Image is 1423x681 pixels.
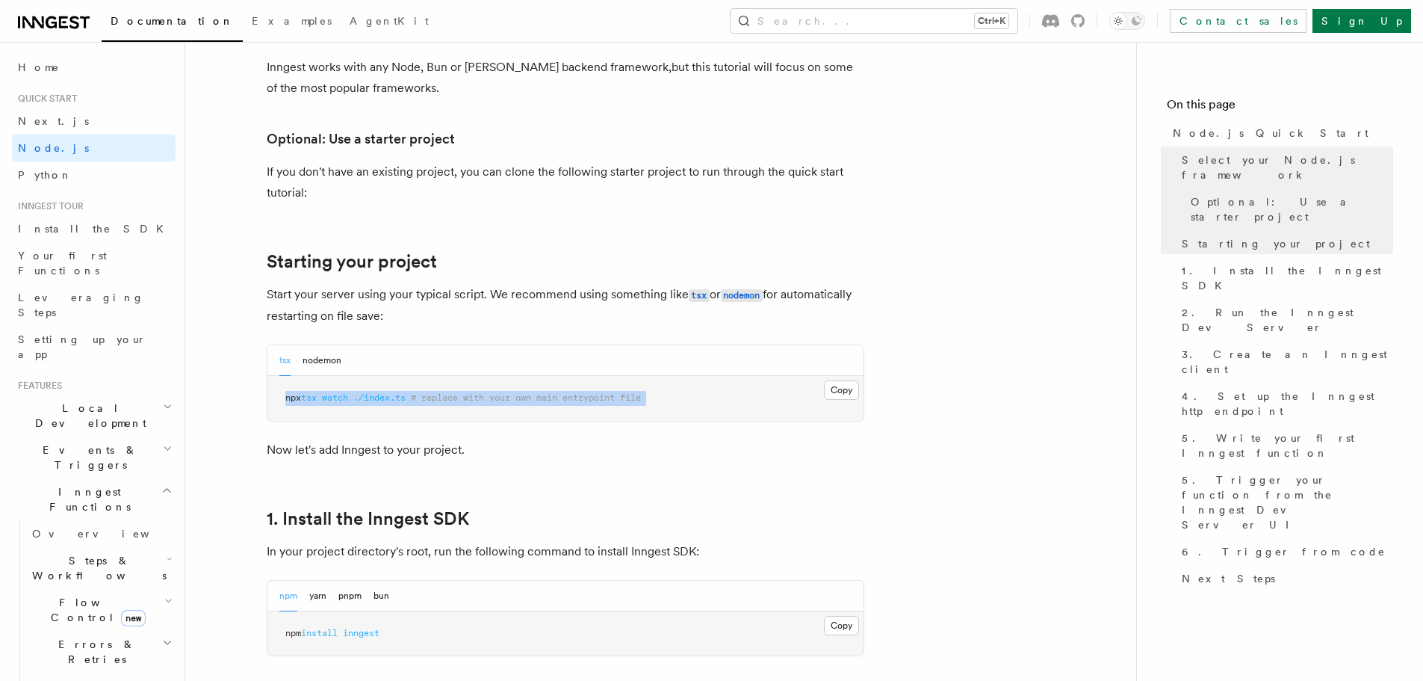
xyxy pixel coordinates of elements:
[12,54,176,81] a: Home
[243,4,341,40] a: Examples
[12,215,176,242] a: Install the SDK
[301,392,317,403] span: tsx
[824,380,859,400] button: Copy
[731,9,1017,33] button: Search...Ctrl+K
[12,93,77,105] span: Quick start
[279,345,291,376] button: tsx
[18,115,89,127] span: Next.js
[1185,188,1393,230] a: Optional: Use a starter project
[1312,9,1411,33] a: Sign Up
[824,616,859,635] button: Copy
[1182,389,1393,419] span: 4. Set up the Inngest http endpoint
[26,595,164,625] span: Flow Control
[1176,425,1393,466] a: 5. Write your first Inngest function
[1176,257,1393,299] a: 1. Install the Inngest SDK
[1176,538,1393,565] a: 6. Trigger from code
[26,547,176,589] button: Steps & Workflows
[1182,571,1275,586] span: Next Steps
[267,440,864,460] p: Now let's add Inngest to your project.
[1176,383,1393,425] a: 4. Set up the Inngest http endpoint
[1182,263,1393,293] span: 1. Install the Inngest SDK
[1109,12,1145,30] button: Toggle dark mode
[252,15,332,27] span: Examples
[18,250,107,277] span: Your first Functions
[1173,126,1368,141] span: Node.js Quick Start
[1167,96,1393,120] h4: On this page
[12,326,176,368] a: Setting up your app
[267,129,455,150] a: Optional: Use a starter project
[1182,544,1386,559] span: 6. Trigger from code
[26,520,176,547] a: Overview
[341,4,438,40] a: AgentKit
[1182,472,1393,532] span: 5. Trigger your function from the Inngest Dev Server UI
[303,345,341,376] button: nodemon
[26,589,176,631] button: Flow Controlnew
[267,284,864,327] p: Start your server using your typical script. We recommend using something like or for automatical...
[267,57,864,99] p: Inngest works with any Node, Bun or [PERSON_NAME] backend framework,but this tutorial will focus ...
[301,628,338,638] span: install
[12,395,176,437] button: Local Development
[26,631,176,673] button: Errors & Retries
[1182,431,1393,460] span: 5. Write your first Inngest function
[111,15,234,27] span: Documentation
[411,392,641,403] span: # replace with your own main entrypoint file
[267,541,864,562] p: In your project directory's root, run the following command to install Inngest SDK:
[689,289,710,302] code: tsx
[18,142,89,154] span: Node.js
[1176,299,1393,341] a: 2. Run the Inngest Dev Server
[373,581,389,611] button: bun
[1176,147,1393,188] a: Select your Node.js framework
[350,15,429,27] span: AgentKit
[18,60,60,75] span: Home
[1176,466,1393,538] a: 5. Trigger your function from the Inngest Dev Server UI
[285,628,301,638] span: npm
[18,169,72,181] span: Python
[1176,565,1393,592] a: Next Steps
[721,289,763,302] code: nodemon
[721,287,763,301] a: nodemon
[322,392,348,403] span: watch
[12,401,163,431] span: Local Development
[12,242,176,284] a: Your first Functions
[12,484,161,514] span: Inngest Functions
[309,581,326,611] button: yarn
[18,292,144,318] span: Leveraging Steps
[267,251,437,272] a: Starting your project
[12,437,176,478] button: Events & Triggers
[12,108,176,135] a: Next.js
[1182,305,1393,335] span: 2. Run the Inngest Dev Server
[689,287,710,301] a: tsx
[975,13,1008,28] kbd: Ctrl+K
[1176,230,1393,257] a: Starting your project
[32,528,186,540] span: Overview
[12,200,84,212] span: Inngest tour
[12,380,62,392] span: Features
[102,4,243,42] a: Documentation
[1191,194,1393,224] span: Optional: Use a starter project
[18,333,146,360] span: Setting up your app
[18,223,173,235] span: Install the SDK
[26,637,162,667] span: Errors & Retries
[1182,347,1393,377] span: 3. Create an Inngest client
[279,581,297,611] button: npm
[338,581,362,611] button: pnpm
[12,135,176,161] a: Node.js
[12,284,176,326] a: Leveraging Steps
[267,508,469,529] a: 1. Install the Inngest SDK
[1182,236,1370,251] span: Starting your project
[12,478,176,520] button: Inngest Functions
[12,161,176,188] a: Python
[1167,120,1393,147] a: Node.js Quick Start
[1176,341,1393,383] a: 3. Create an Inngest client
[1182,152,1393,182] span: Select your Node.js framework
[12,443,163,472] span: Events & Triggers
[121,610,146,626] span: new
[26,553,167,583] span: Steps & Workflows
[353,392,406,403] span: ./index.ts
[267,161,864,203] p: If you don't have an existing project, you can clone the following starter project to run through...
[285,392,301,403] span: npx
[1170,9,1306,33] a: Contact sales
[343,628,379,638] span: inngest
